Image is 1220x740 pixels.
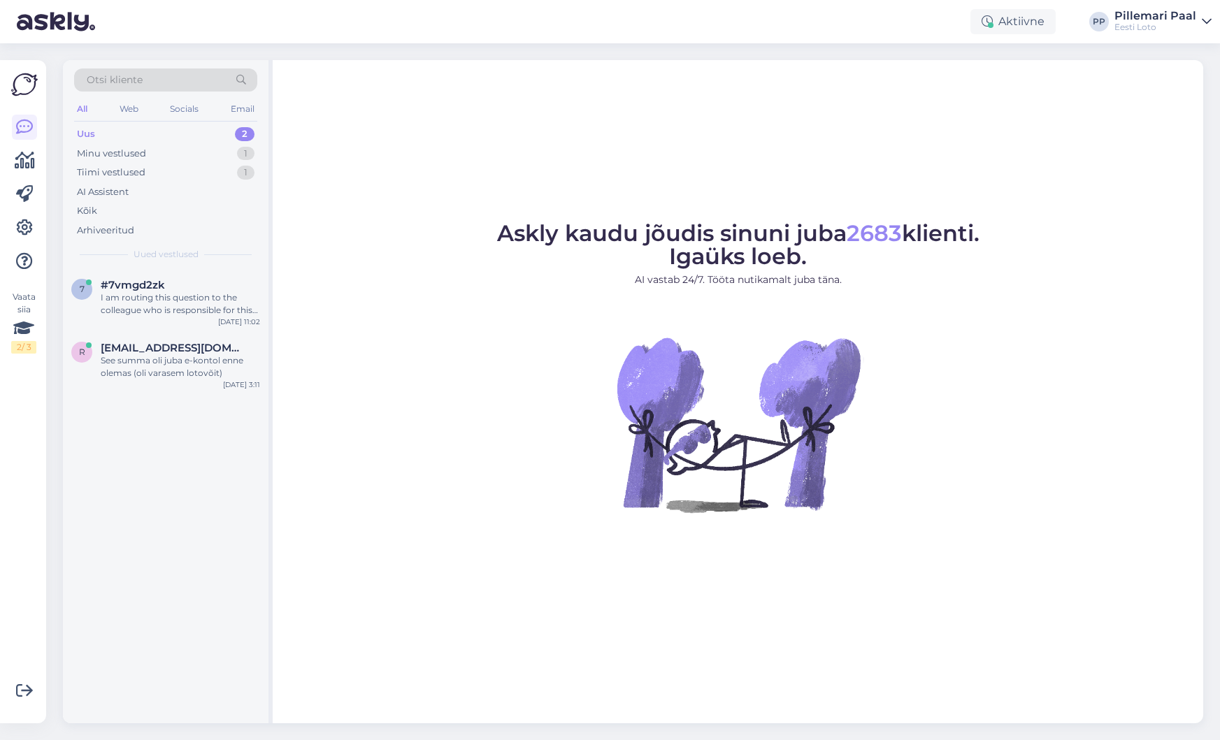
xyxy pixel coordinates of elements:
[74,100,90,118] div: All
[218,317,260,327] div: [DATE] 11:02
[497,219,979,270] span: Askly kaudu jõudis sinuni juba klienti. Igaüks loeb.
[101,354,260,379] div: See summa oli juba e-kontol enne olemas (oli varasem lotovõit)
[237,147,254,161] div: 1
[237,166,254,180] div: 1
[11,71,38,98] img: Askly Logo
[77,224,134,238] div: Arhiveeritud
[11,341,36,354] div: 2 / 3
[1114,10,1196,22] div: Pillemari Paal
[847,219,902,247] span: 2683
[1114,22,1196,33] div: Eesti Loto
[101,342,246,354] span: rivokaljuvee@gmail.com
[77,147,146,161] div: Minu vestlused
[77,204,97,218] div: Kõik
[77,127,95,141] div: Uus
[79,347,85,357] span: r
[167,100,201,118] div: Socials
[228,100,257,118] div: Email
[235,127,254,141] div: 2
[1114,10,1212,33] a: Pillemari PaalEesti Loto
[101,279,165,291] span: #7vmgd2zk
[80,284,85,294] span: 7
[87,73,143,87] span: Otsi kliente
[134,248,199,261] span: Uued vestlused
[1089,12,1109,31] div: PP
[77,166,145,180] div: Tiimi vestlused
[11,291,36,354] div: Vaata siia
[77,185,129,199] div: AI Assistent
[101,291,260,317] div: I am routing this question to the colleague who is responsible for this topic. The reply might ta...
[117,100,141,118] div: Web
[612,298,864,550] img: No Chat active
[223,379,260,390] div: [DATE] 3:11
[970,9,1056,34] div: Aktiivne
[497,273,979,287] p: AI vastab 24/7. Tööta nutikamalt juba täna.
